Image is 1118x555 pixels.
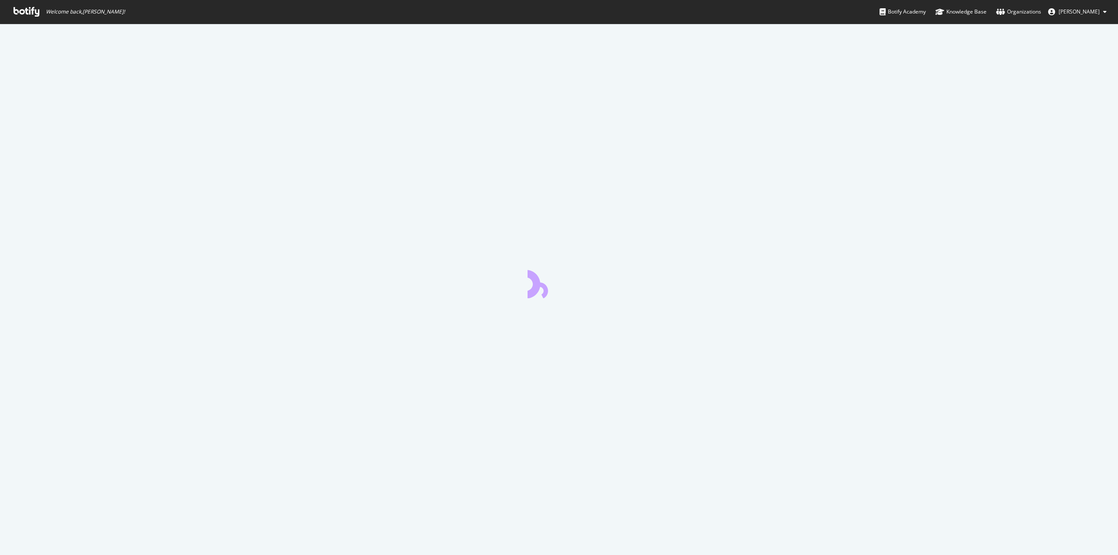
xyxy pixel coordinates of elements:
[528,267,590,298] div: animation
[880,7,926,16] div: Botify Academy
[935,7,987,16] div: Knowledge Base
[996,7,1041,16] div: Organizations
[1059,8,1100,15] span: Edward Roberts
[1041,5,1114,19] button: [PERSON_NAME]
[46,8,125,15] span: Welcome back, [PERSON_NAME] !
